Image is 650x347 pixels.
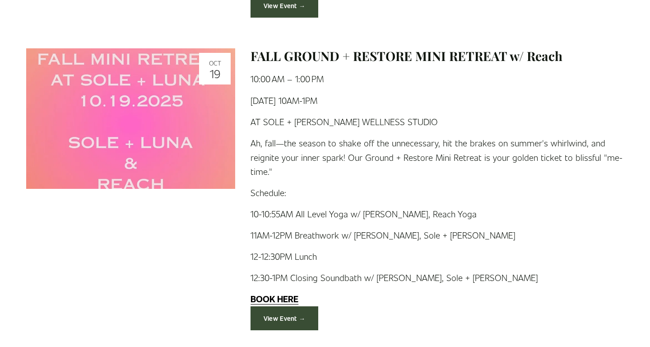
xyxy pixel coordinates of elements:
time: 1:00 PM [295,73,324,84]
p: 10-10:55AM All Level Yoga w/ [PERSON_NAME], Reach Yoga [251,206,624,220]
p: 12:30-1PM Closing Soundbath w/ [PERSON_NAME], Sole + [PERSON_NAME] [251,270,624,284]
a: BOOK HERE [251,293,298,304]
p: 11AM-12PM Breathwork w/ [PERSON_NAME], Sole + [PERSON_NAME] [251,228,624,242]
div: 19 [202,67,228,79]
p: AT SOLE + [PERSON_NAME] WELLNESS STUDIO [251,114,624,128]
div: Oct [202,60,228,66]
img: FALL GROUND + RESTORE MINI RETREAT w/ Reach [26,48,236,188]
p: [DATE] 10AM-1PM [251,93,624,107]
a: View Event → [251,306,318,330]
p: Ah, fall—the season to shake off the unnecessary, hit the brakes on summer's whirlwind, and reign... [251,136,624,178]
p: Schedule: [251,185,624,199]
time: 10:00 AM [251,73,284,84]
p: 12-12:30PM Lunch [251,249,624,263]
a: FALL GROUND + RESTORE MINI RETREAT w/ Reach [251,47,562,64]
